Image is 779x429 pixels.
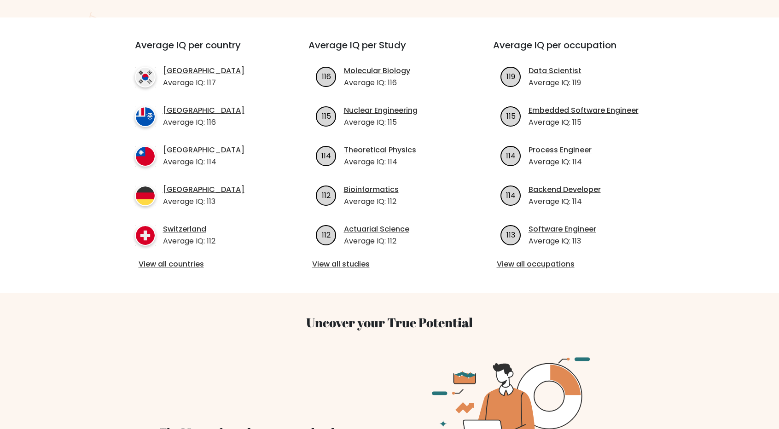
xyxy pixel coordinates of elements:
a: View all countries [139,259,272,270]
p: Average IQ: 114 [163,157,244,168]
a: Embedded Software Engineer [529,105,639,116]
img: country [135,225,156,246]
text: 114 [321,150,331,161]
a: Backend Developer [529,184,601,195]
a: [GEOGRAPHIC_DATA] [163,65,244,76]
a: Nuclear Engineering [344,105,418,116]
a: Bioinformatics [344,184,399,195]
a: Process Engineer [529,145,592,156]
p: Average IQ: 115 [529,117,639,128]
p: Average IQ: 113 [163,196,244,207]
p: Average IQ: 114 [344,157,416,168]
text: 114 [506,190,516,200]
p: Average IQ: 116 [163,117,244,128]
img: country [135,146,156,167]
p: Average IQ: 117 [163,77,244,88]
a: [GEOGRAPHIC_DATA] [163,145,244,156]
p: Average IQ: 112 [344,196,399,207]
a: Data Scientist [529,65,581,76]
text: 113 [506,229,515,240]
h3: Uncover your True Potential [91,315,688,330]
text: 116 [321,71,331,81]
p: Average IQ: 112 [163,236,215,247]
p: Average IQ: 115 [344,117,418,128]
a: [GEOGRAPHIC_DATA] [163,184,244,195]
h3: Average IQ per country [135,40,275,62]
text: 114 [506,150,516,161]
p: Average IQ: 119 [529,77,581,88]
img: country [135,67,156,87]
img: country [135,106,156,127]
text: 115 [321,110,331,121]
p: Average IQ: 116 [344,77,410,88]
a: View all occupations [497,259,652,270]
text: 112 [322,190,331,200]
p: Average IQ: 114 [529,196,601,207]
p: Average IQ: 113 [529,236,596,247]
a: Actuarial Science [344,224,409,235]
a: Theoretical Physics [344,145,416,156]
p: Average IQ: 112 [344,236,409,247]
text: 115 [506,110,515,121]
a: [GEOGRAPHIC_DATA] [163,105,244,116]
img: country [135,186,156,206]
text: 112 [322,229,331,240]
a: Molecular Biology [344,65,410,76]
a: Software Engineer [529,224,596,235]
h3: Average IQ per occupation [493,40,656,62]
text: 119 [506,71,515,81]
h3: Average IQ per Study [308,40,471,62]
p: Average IQ: 114 [529,157,592,168]
a: Switzerland [163,224,215,235]
a: View all studies [312,259,467,270]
